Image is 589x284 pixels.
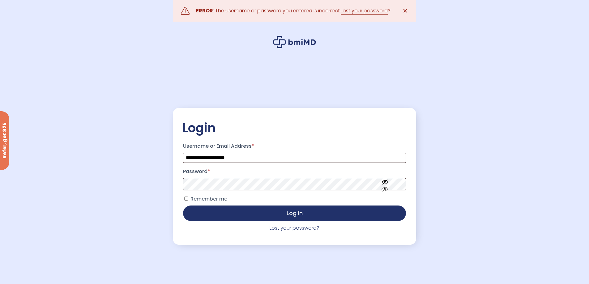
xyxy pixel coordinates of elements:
a: Lost your password? [270,224,319,231]
button: Log in [183,206,406,221]
div: : The username or password you entered is incorrect. ? [196,6,391,15]
a: ✕ [399,5,412,17]
span: Remember me [190,195,227,202]
label: Password [183,167,406,176]
button: Show password [368,173,402,195]
label: Username or Email Address [183,141,406,151]
a: Lost your password [341,7,388,15]
h2: Login [182,120,407,136]
strong: ERROR [196,7,213,14]
span: ✕ [403,6,408,15]
input: Remember me [184,197,188,201]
